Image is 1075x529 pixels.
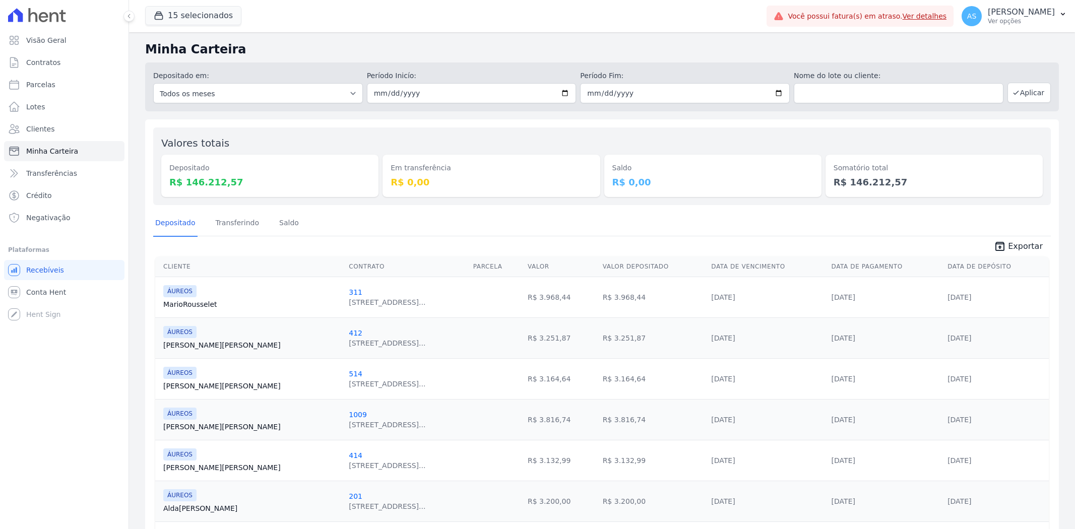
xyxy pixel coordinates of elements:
a: 311 [349,288,362,296]
a: [DATE] [711,375,735,383]
td: R$ 3.132,99 [524,440,599,481]
td: R$ 3.968,44 [599,277,708,317]
a: [DATE] [947,334,971,342]
td: R$ 3.968,44 [524,277,599,317]
span: AS [967,13,976,20]
p: [PERSON_NAME] [988,7,1055,17]
span: ÁUREOS [163,489,197,501]
th: Contrato [345,256,469,277]
span: Conta Hent [26,287,66,297]
td: R$ 3.164,64 [524,358,599,399]
td: R$ 3.816,74 [599,399,708,440]
a: Parcelas [4,75,124,95]
dt: Depositado [169,163,370,173]
a: Conta Hent [4,282,124,302]
a: Minha Carteira [4,141,124,161]
span: ÁUREOS [163,326,197,338]
p: Ver opções [988,17,1055,25]
span: ÁUREOS [163,367,197,379]
a: [DATE] [947,456,971,465]
span: Visão Geral [26,35,67,45]
a: [PERSON_NAME][PERSON_NAME] [163,381,341,391]
span: Transferências [26,168,77,178]
th: Data de Pagamento [828,256,944,277]
span: Exportar [1008,240,1043,252]
label: Nome do lote ou cliente: [794,71,1003,81]
a: [DATE] [832,293,855,301]
span: Negativação [26,213,71,223]
a: Lotes [4,97,124,117]
td: R$ 3.251,87 [599,317,708,358]
a: Saldo [277,211,301,237]
a: [PERSON_NAME][PERSON_NAME] [163,340,341,350]
a: [DATE] [711,416,735,424]
a: Visão Geral [4,30,124,50]
span: ÁUREOS [163,408,197,420]
a: [DATE] [832,375,855,383]
div: [STREET_ADDRESS]... [349,338,425,348]
span: ÁUREOS [163,285,197,297]
a: [DATE] [832,334,855,342]
span: Lotes [26,102,45,112]
a: Crédito [4,185,124,206]
a: Ver detalhes [903,12,947,20]
th: Data de Vencimento [707,256,827,277]
dd: R$ 146.212,57 [834,175,1035,189]
div: [STREET_ADDRESS]... [349,379,425,389]
div: [STREET_ADDRESS]... [349,460,425,471]
a: [PERSON_NAME][PERSON_NAME] [163,422,341,432]
a: [DATE] [832,456,855,465]
td: R$ 3.132,99 [599,440,708,481]
a: 514 [349,370,362,378]
a: [DATE] [711,293,735,301]
a: Transferindo [214,211,262,237]
dd: R$ 0,00 [391,175,592,189]
th: Valor [524,256,599,277]
a: Negativação [4,208,124,228]
span: Contratos [26,57,60,68]
span: ÁUREOS [163,448,197,460]
button: AS [PERSON_NAME] Ver opções [954,2,1075,30]
a: Transferências [4,163,124,183]
a: 412 [349,329,362,337]
th: Data de Depósito [943,256,1049,277]
a: [DATE] [711,456,735,465]
td: R$ 3.200,00 [524,481,599,521]
label: Período Inicío: [367,71,577,81]
dt: Saldo [612,163,813,173]
a: Depositado [153,211,198,237]
div: [STREET_ADDRESS]... [349,420,425,430]
div: [STREET_ADDRESS]... [349,501,425,511]
span: Crédito [26,190,52,201]
label: Depositado em: [153,72,209,80]
a: [DATE] [832,416,855,424]
a: [DATE] [947,375,971,383]
th: Cliente [155,256,345,277]
a: 1009 [349,411,367,419]
a: 414 [349,451,362,459]
span: Minha Carteira [26,146,78,156]
label: Período Fim: [580,71,790,81]
th: Valor Depositado [599,256,708,277]
span: Recebíveis [26,265,64,275]
a: Clientes [4,119,124,139]
td: R$ 3.200,00 [599,481,708,521]
i: unarchive [994,240,1006,252]
a: 201 [349,492,362,500]
dt: Somatório total [834,163,1035,173]
a: [DATE] [832,497,855,505]
a: unarchive Exportar [986,240,1051,254]
a: [DATE] [711,334,735,342]
label: Valores totais [161,137,229,149]
th: Parcela [469,256,524,277]
span: Clientes [26,124,54,134]
a: [DATE] [947,497,971,505]
a: Alda[PERSON_NAME] [163,503,341,513]
span: Você possui fatura(s) em atraso. [788,11,946,22]
h2: Minha Carteira [145,40,1059,58]
a: [PERSON_NAME][PERSON_NAME] [163,462,341,473]
div: [STREET_ADDRESS]... [349,297,425,307]
td: R$ 3.251,87 [524,317,599,358]
a: [DATE] [947,293,971,301]
td: R$ 3.164,64 [599,358,708,399]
